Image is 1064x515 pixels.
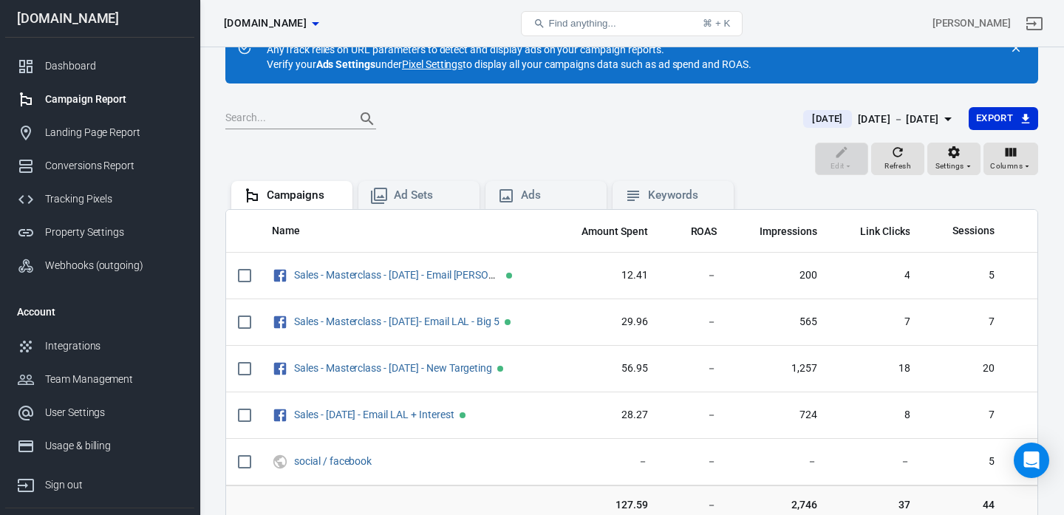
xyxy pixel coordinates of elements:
span: － [672,315,717,330]
a: Integrations [5,330,194,363]
div: Landing Page Report [45,125,183,140]
span: Sales - Masterclass - Aug 4- Email LAL - Big 5 [294,316,502,327]
img: tab_keywords_by_traffic_grey.svg [147,86,159,98]
li: Account [5,294,194,330]
svg: Facebook Ads [272,360,288,378]
div: Integrations [45,338,183,354]
span: － [672,408,717,423]
span: The estimated total amount of money you've spent on your campaign, ad set or ad during its schedule. [562,222,648,240]
span: Active [506,273,512,279]
span: Active [497,366,503,372]
span: Link Clicks [860,225,910,239]
span: Sales - Masterclass - July 16 - New Targeting [294,363,494,373]
span: Name [272,224,319,239]
div: Domain Overview [56,87,132,97]
svg: Facebook Ads [272,313,288,331]
a: Dashboard [5,50,194,83]
span: Refresh [884,160,911,173]
div: Campaigns [267,188,341,203]
strong: Ads Settings [316,58,376,70]
svg: Facebook Ads [272,267,288,284]
div: Dashboard [45,58,183,74]
span: 7 [933,408,995,423]
span: 18 [841,361,910,376]
a: User Settings [5,396,194,429]
div: AnyTrack relies on URL parameters to detect and display ads on your campaign reports. Verify your... [267,24,751,72]
span: Amount Spent [582,225,648,239]
span: The number of times your ads were on screen. [760,222,817,240]
a: Campaign Report [5,83,194,116]
span: The total return on ad spend [672,222,717,240]
div: User Settings [45,405,183,420]
svg: Facebook Ads [272,406,288,424]
span: 200 [740,268,817,283]
input: Search... [225,109,344,129]
img: website_grey.svg [24,38,35,50]
span: － [841,454,910,469]
div: Ads [521,188,595,203]
span: ROAS [691,225,717,239]
a: Conversions Report [5,149,194,183]
span: 8 [841,408,910,423]
div: Conversions Report [45,158,183,174]
button: Columns [983,143,1038,175]
span: Active [460,412,465,418]
a: Sales - [DATE] - Email LAL + Interest [294,409,454,420]
button: Settings [927,143,981,175]
span: 56.95 [562,361,648,376]
a: Sales - Masterclass - [DATE]- Email LAL - Big 5 [294,316,499,327]
span: 4 [841,268,910,283]
button: Search [349,101,385,137]
span: social / facebook [294,456,374,466]
span: － [562,454,648,469]
span: 5 [933,454,995,469]
div: Team Management [45,372,183,387]
span: Sessions [933,224,995,239]
div: Keywords by Traffic [163,87,249,97]
a: Pixel Settings [402,57,463,72]
div: ⌘ + K [703,18,730,29]
a: Landing Page Report [5,116,194,149]
span: 7 [933,315,995,330]
span: 127.59 [562,497,648,512]
span: Sales - Masterclass - July 16 - Email LAL [294,270,503,280]
div: Sign out [45,477,183,493]
img: logo_orange.svg [24,24,35,35]
a: Sales - Masterclass - [DATE] - Email [PERSON_NAME] [294,269,532,281]
span: Active [505,319,511,325]
span: Impressions [760,225,817,239]
div: Tracking Pixels [45,191,183,207]
span: 12.41 [562,268,648,283]
span: thrivecart.com [224,14,307,33]
a: social / facebook [294,455,372,467]
button: Refresh [871,143,924,175]
div: [DATE] － [DATE] [858,110,939,129]
a: Sign out [5,463,194,502]
div: Campaign Report [45,92,183,107]
a: Usage & billing [5,429,194,463]
a: Webhooks (outgoing) [5,249,194,282]
button: close [1006,38,1026,58]
img: tab_domain_overview_orange.svg [40,86,52,98]
span: [DATE] [806,112,848,126]
span: 37 [841,497,910,512]
span: The total return on ad spend [691,222,717,240]
span: The number of clicks on links within the ad that led to advertiser-specified destinations [860,222,910,240]
div: Keywords [648,188,722,203]
a: Sales - Masterclass - [DATE] - New Targeting [294,362,492,374]
span: Sessions [952,224,995,239]
a: Team Management [5,363,194,396]
div: Usage & billing [45,438,183,454]
span: 1,257 [740,361,817,376]
div: Webhooks (outgoing) [45,258,183,273]
span: The number of clicks on links within the ad that led to advertiser-specified destinations [841,222,910,240]
button: [DATE][DATE] － [DATE] [791,107,968,132]
span: － [672,268,717,283]
div: Open Intercom Messenger [1014,443,1049,478]
button: Export [969,107,1038,130]
span: 20 [933,361,995,376]
div: [DOMAIN_NAME] [5,12,194,25]
span: 565 [740,315,817,330]
div: Property Settings [45,225,183,240]
div: v 4.0.25 [41,24,72,35]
